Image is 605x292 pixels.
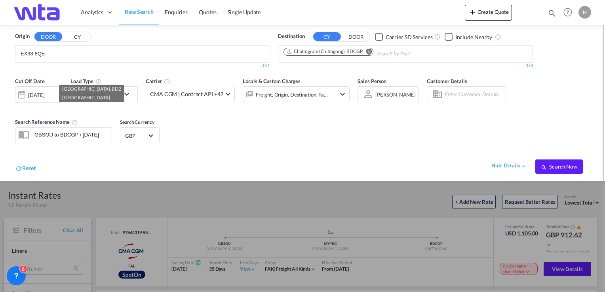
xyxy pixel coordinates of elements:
input: Search by Port [377,47,452,60]
div: hide detailsicon-chevron-up [491,162,527,170]
div: [PERSON_NAME] [375,91,416,98]
img: bf843820205c11f09835497521dffd49.png [12,4,65,21]
md-checkbox: Checkbox No Ink [445,32,493,41]
md-icon: icon-chevron-down [338,89,347,99]
span: Load Type [70,78,102,84]
button: icon-magnifySearch Now [535,159,583,174]
div: Help [561,6,578,20]
div: [DATE] [15,86,63,103]
div: Freight Origin Destination Factory Stuffing [256,89,328,100]
div: Press delete to remove this chip. [286,48,364,55]
md-select: Select Currency: £ GBPUnited Kingdom Pound [124,130,155,141]
button: DOOR [342,32,370,42]
div: Carrier SD Services [386,33,433,41]
span: Carrier [146,78,170,84]
span: Sales Person [358,78,386,84]
md-datepicker: Select [15,102,21,113]
md-icon: icon-magnify [548,9,556,17]
md-icon: icon-refresh [15,165,22,172]
div: Freight Origin Destination Factory Stuffingicon-chevron-down [243,86,350,102]
span: Enquiries [165,9,188,15]
input: Enter Customer Details [444,88,503,100]
md-icon: icon-chevron-up [520,163,527,170]
span: Locals & Custom Charges [243,78,301,84]
span: icon-magnifySearch Now [541,163,577,170]
md-icon: icon-chevron-down [122,89,135,99]
button: DOOR [34,32,62,41]
md-icon: icon-magnify [541,164,547,171]
md-icon: Your search will be saved by the below given name [72,119,78,126]
md-icon: The selected Trucker/Carrierwill be displayed in the rate results If the rates are from another f... [164,78,170,85]
span: Search Reference Name [15,119,78,125]
div: H [578,6,591,19]
span: Cut Off Date [15,78,45,84]
button: icon-plus 400-fgCreate Quote [465,5,512,21]
md-icon: icon-plus 400-fg [468,7,478,17]
button: CY [313,32,341,41]
span: Customer Details [427,78,467,84]
div: [DATE] [28,91,44,99]
span: Help [561,6,575,19]
input: Chips input. [21,47,96,60]
div: 1/3 [278,63,533,69]
button: Remove [361,48,373,56]
button: CY [63,32,91,42]
span: Rate Search [125,8,154,15]
md-icon: Unchecked: Search for CY (Container Yard) services for all selected carriers.Checked : Search for... [434,34,441,40]
md-icon: icon-information-outline [95,78,102,85]
span: Origin [15,32,29,40]
md-select: Sales Person: Helen Downes [375,89,417,100]
div: icon-refreshReset [15,164,36,174]
md-chips-wrap: Chips container. Use arrow keys to select chips. [282,46,455,60]
span: Quotes [199,9,216,15]
md-icon: Unchecked: Ignores neighbouring ports when fetching rates.Checked : Includes neighbouring ports w... [495,34,501,40]
md-chips-wrap: Chips container with autocompletion. Enter the text area, type text to search, and then use the u... [19,46,99,60]
span: Reset [22,165,36,171]
div: [GEOGRAPHIC_DATA] [62,93,121,102]
span: CMA CGM | Contract API +47 [150,90,223,98]
span: Single Update [228,9,261,15]
span: Destination [278,32,305,40]
span: Analytics [81,8,103,16]
div: Chattogram (Chittagong), BDCGP [286,48,363,55]
input: Search Reference Name [30,129,112,140]
span: Search Currency [120,119,154,125]
div: [GEOGRAPHIC_DATA], BD2 [62,85,121,93]
div: icon-magnify [548,9,556,21]
div: Include Nearby [455,33,493,41]
md-checkbox: Checkbox No Ink [375,32,433,41]
div: 0/1 [15,63,270,69]
span: GBP [125,132,147,139]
